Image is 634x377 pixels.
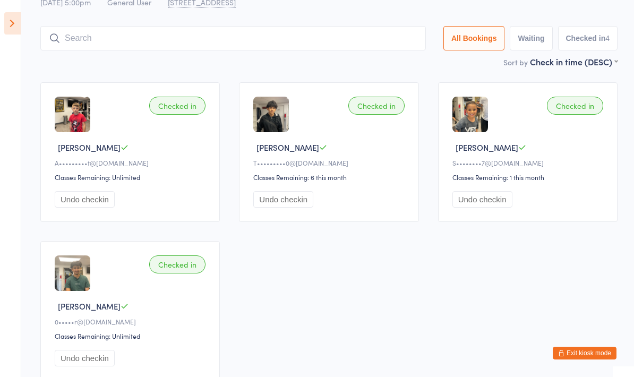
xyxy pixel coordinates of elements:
img: image1745532358.png [55,255,90,291]
button: Undo checkin [55,191,115,208]
button: Undo checkin [253,191,313,208]
div: A••••••••• [55,158,209,167]
input: Search [40,26,426,50]
div: Checked in [547,97,603,115]
button: Checked in4 [558,26,618,50]
div: 4 [605,34,610,42]
span: [PERSON_NAME] [58,301,121,312]
button: Waiting [510,26,552,50]
div: Classes Remaining: Unlimited [55,331,209,340]
img: image1742853175.png [55,97,90,132]
button: All Bookings [443,26,505,50]
img: image1738886819.png [253,97,289,132]
span: [PERSON_NAME] [456,142,518,153]
div: Checked in [149,255,205,273]
span: [PERSON_NAME] [58,142,121,153]
div: Classes Remaining: Unlimited [55,173,209,182]
button: Undo checkin [452,191,512,208]
div: Check in time (DESC) [530,56,618,67]
div: Classes Remaining: 1 this month [452,173,606,182]
div: S•••••••• [452,158,606,167]
img: image1749596560.png [452,97,488,132]
div: Checked in [149,97,205,115]
button: Undo checkin [55,350,115,366]
div: 0••••• [55,317,209,326]
div: Classes Remaining: 6 this month [253,173,407,182]
button: Exit kiosk mode [553,347,616,359]
span: [PERSON_NAME] [256,142,319,153]
div: Checked in [348,97,405,115]
label: Sort by [503,57,528,67]
div: T••••••••• [253,158,407,167]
